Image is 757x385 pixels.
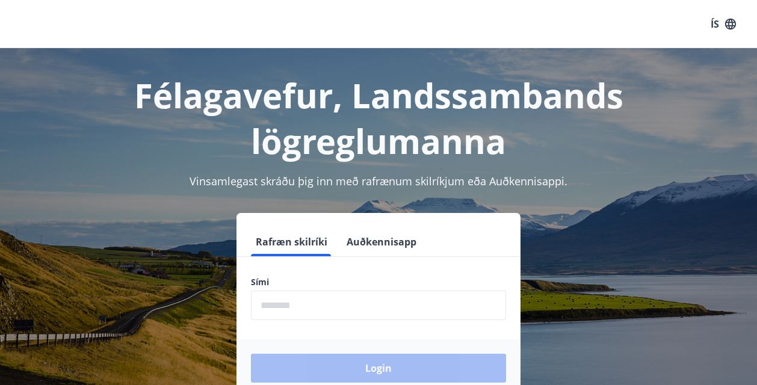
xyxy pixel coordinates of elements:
[251,276,506,288] label: Sími
[342,227,421,256] button: Auðkennisapp
[251,227,332,256] button: Rafræn skilríki
[14,72,743,164] h1: Félagavefur, Landssambands lögreglumanna
[190,174,567,188] span: Vinsamlegast skráðu þig inn með rafrænum skilríkjum eða Auðkennisappi.
[704,13,743,35] button: ÍS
